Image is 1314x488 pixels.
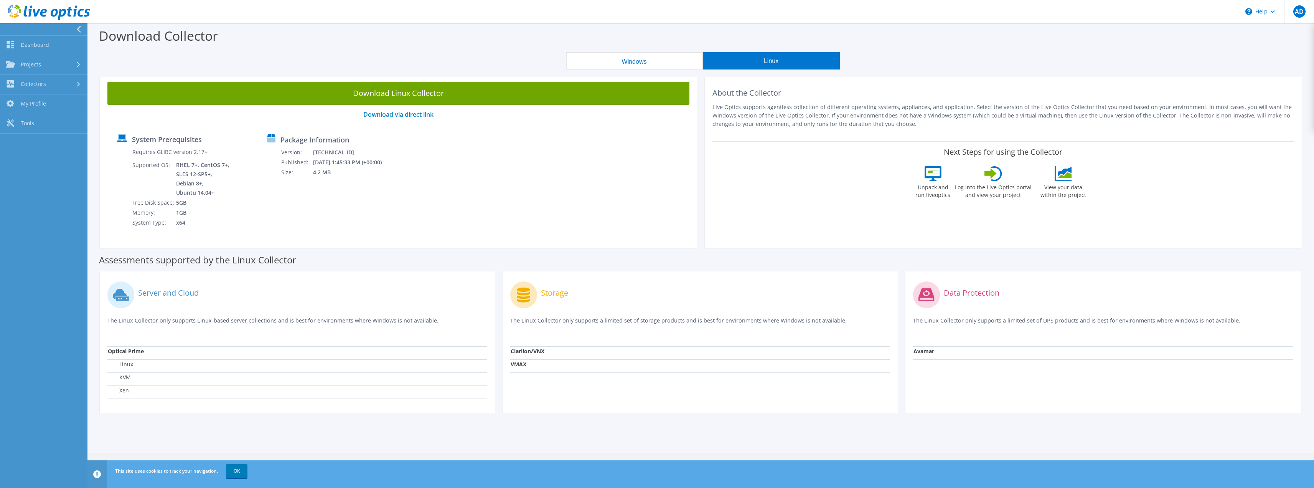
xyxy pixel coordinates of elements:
p: The Linux Collector only supports a limited set of storage products and is best for environments ... [510,316,890,332]
td: 4.2 MB [313,167,392,177]
span: This site uses cookies to track your navigation. [115,468,218,474]
button: Windows [566,52,703,69]
td: Version: [281,147,313,157]
label: Assessments supported by the Linux Collector [99,256,296,264]
td: Memory: [132,208,176,218]
td: 5GB [176,198,231,208]
td: 1GB [176,208,231,218]
p: The Linux Collector only supports a limited set of DPS products and is best for environments wher... [913,316,1293,332]
label: Storage [541,289,568,297]
td: [DATE] 1:45:33 PM (+00:00) [313,157,392,167]
td: Supported OS: [132,160,176,198]
td: Size: [281,167,313,177]
label: Linux [108,361,133,368]
label: Download Collector [99,27,218,45]
label: System Prerequisites [132,136,202,143]
label: Next Steps for using the Collector [944,147,1062,157]
span: AD [1293,5,1306,18]
svg: \n [1245,8,1252,15]
p: The Linux Collector only supports Linux-based server collections and is best for environments whe... [107,316,487,332]
a: OK [226,464,247,478]
strong: Clariion/VNX [511,347,544,355]
td: [TECHNICAL_ID] [313,147,392,157]
td: RHEL 7+, CentOS 7+, SLES 12-SP5+, Debian 8+, Ubuntu 14.04+ [176,160,231,198]
label: Log into the Live Optics portal and view your project [955,181,1032,199]
td: System Type: [132,218,176,228]
label: Data Protection [944,289,999,297]
label: Xen [108,387,129,394]
button: Linux [703,52,840,69]
label: Server and Cloud [138,289,199,297]
strong: Avamar [913,347,934,355]
td: Published: [281,157,313,167]
a: Download Linux Collector [107,82,689,105]
a: Download via direct link [363,110,434,119]
label: Package Information [280,136,349,144]
strong: Optical Prime [108,347,144,355]
h2: About the Collector [712,88,1294,98]
label: KVM [108,374,131,381]
p: Live Optics supports agentless collection of different operating systems, appliances, and applica... [712,103,1294,128]
strong: VMAX [511,361,526,368]
td: Free Disk Space: [132,198,176,208]
td: x64 [176,218,231,228]
label: View your data within the project [1036,181,1091,199]
label: Unpack and run liveoptics [915,181,951,199]
label: Requires GLIBC version 2.17+ [132,148,208,156]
